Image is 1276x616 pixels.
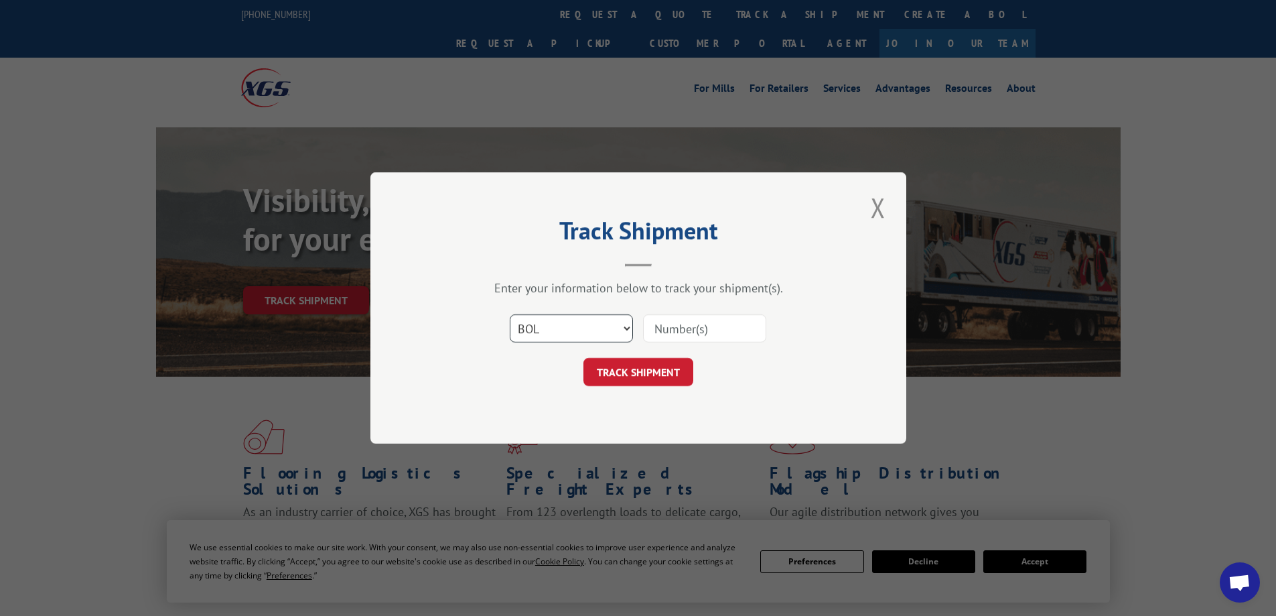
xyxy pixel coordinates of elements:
button: Close modal [867,189,890,226]
a: Open chat [1220,562,1260,603]
h2: Track Shipment [437,221,839,247]
button: TRACK SHIPMENT [583,358,693,386]
input: Number(s) [643,314,766,343]
div: Enter your information below to track your shipment(s). [437,280,839,296]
